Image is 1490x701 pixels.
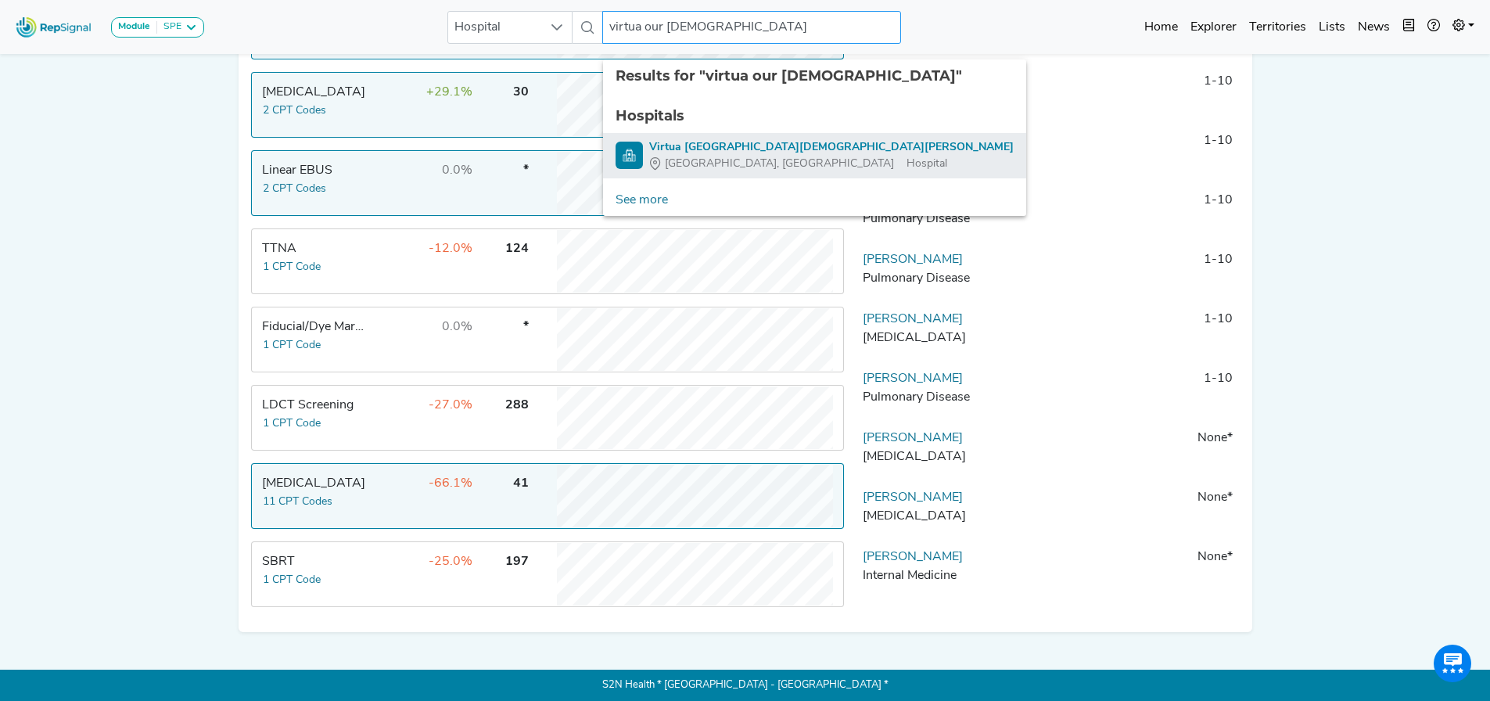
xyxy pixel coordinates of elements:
[863,448,1014,466] div: Radiation Oncology
[262,318,369,336] div: Fiducial/Dye Marking
[863,210,1014,228] div: Pulmonary Disease
[111,17,204,38] button: ModuleSPE
[603,185,680,216] a: See more
[1021,72,1240,119] td: 1-10
[863,491,963,504] a: [PERSON_NAME]
[1352,12,1396,43] a: News
[1184,12,1243,43] a: Explorer
[429,555,472,568] span: -25.0%
[442,164,472,177] span: 0.0%
[863,372,963,385] a: [PERSON_NAME]
[262,552,369,571] div: SBRT
[513,86,529,99] span: 30
[239,670,1252,701] p: S2N Health * [GEOGRAPHIC_DATA] - [GEOGRAPHIC_DATA] *
[513,477,529,490] span: 41
[1021,131,1240,178] td: 1-10
[863,329,1014,347] div: General Surgery
[262,258,321,276] button: 1 CPT Code
[262,102,327,120] button: 2 CPT Codes
[1021,191,1240,238] td: 1-10
[262,493,333,511] button: 11 CPT Codes
[649,156,1014,172] div: Hospital
[1243,12,1312,43] a: Territories
[863,551,963,563] a: [PERSON_NAME]
[262,415,321,433] button: 1 CPT Code
[1312,12,1352,43] a: Lists
[262,83,369,102] div: Transbronchial Biopsy
[665,156,894,172] span: [GEOGRAPHIC_DATA], [GEOGRAPHIC_DATA]
[262,396,369,415] div: LDCT Screening
[429,399,472,412] span: -27.0%
[118,22,150,31] strong: Module
[1197,551,1227,563] span: None
[603,133,1026,178] li: Virtua Our Lady of Lourdes Hospital
[1021,369,1240,416] td: 1-10
[649,139,1014,156] div: Virtua [GEOGRAPHIC_DATA][DEMOGRAPHIC_DATA][PERSON_NAME]
[602,11,901,44] input: Search a hospital
[863,507,1014,526] div: Radiation Oncology
[1197,491,1227,504] span: None
[863,253,963,266] a: [PERSON_NAME]
[505,243,529,255] span: 124
[262,336,321,354] button: 1 CPT Code
[505,555,529,568] span: 197
[1021,310,1240,357] td: 1-10
[429,243,472,255] span: -12.0%
[863,566,1014,585] div: Internal Medicine
[1197,432,1227,444] span: None
[426,86,472,99] span: +29.1%
[157,21,181,34] div: SPE
[442,321,472,333] span: 0.0%
[863,269,1014,288] div: Pulmonary Disease
[616,142,643,169] img: Hospital Search Icon
[429,477,472,490] span: -66.1%
[616,106,1014,127] div: Hospitals
[262,474,369,493] div: Thoracic Surgery
[1021,250,1240,297] td: 1-10
[262,239,369,258] div: TTNA
[863,313,963,325] a: [PERSON_NAME]
[448,12,542,43] span: Hospital
[505,399,529,412] span: 288
[262,571,321,589] button: 1 CPT Code
[616,139,1014,172] a: Virtua [GEOGRAPHIC_DATA][DEMOGRAPHIC_DATA][PERSON_NAME][GEOGRAPHIC_DATA], [GEOGRAPHIC_DATA]Hospital
[616,67,962,84] span: Results for "virtua our [DEMOGRAPHIC_DATA]"
[1138,12,1184,43] a: Home
[863,388,1014,407] div: Pulmonary Disease
[1396,12,1421,43] button: Intel Book
[863,432,963,444] a: [PERSON_NAME]
[262,161,369,180] div: Linear EBUS
[262,180,327,198] button: 2 CPT Codes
